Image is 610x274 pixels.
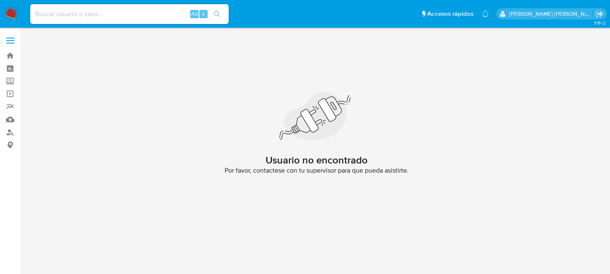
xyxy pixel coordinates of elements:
span: Accesos rápidos [427,10,474,18]
span: Por favor, contactese con tu supervisor para que pueda asistirte. [225,166,409,175]
input: Buscar usuario o caso... [30,9,229,19]
button: search-icon [208,8,225,20]
a: Notificaciones [482,10,489,17]
a: Salir [595,10,604,18]
h2: Usuario no encontrado [266,154,368,166]
p: brenda.morenoreyes@mercadolibre.com.mx [509,10,593,18]
span: Alt [191,10,198,18]
span: s [202,10,205,18]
